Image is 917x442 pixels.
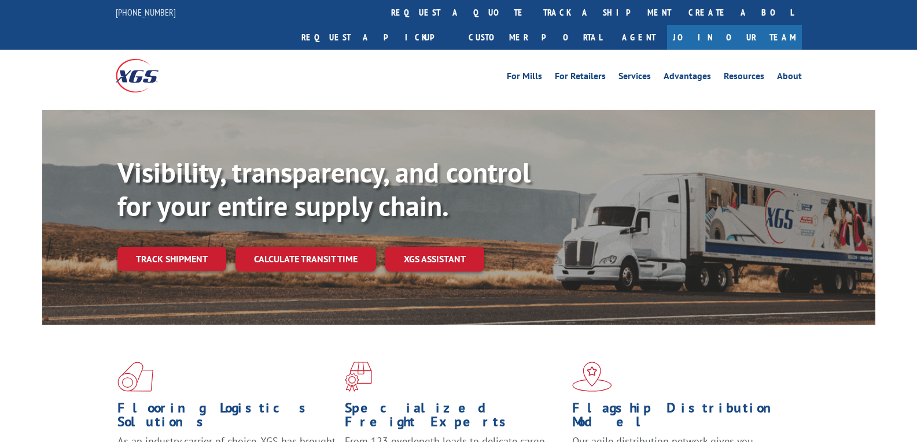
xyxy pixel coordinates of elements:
[572,362,612,392] img: xgs-icon-flagship-distribution-model-red
[667,25,802,50] a: Join Our Team
[724,72,764,84] a: Resources
[116,6,176,18] a: [PHONE_NUMBER]
[385,247,484,272] a: XGS ASSISTANT
[555,72,606,84] a: For Retailers
[777,72,802,84] a: About
[507,72,542,84] a: For Mills
[610,25,667,50] a: Agent
[572,401,791,434] h1: Flagship Distribution Model
[293,25,460,50] a: Request a pickup
[664,72,711,84] a: Advantages
[345,401,564,434] h1: Specialized Freight Experts
[460,25,610,50] a: Customer Portal
[117,401,336,434] h1: Flooring Logistics Solutions
[117,247,226,271] a: Track shipment
[117,154,531,224] b: Visibility, transparency, and control for your entire supply chain.
[235,247,376,272] a: Calculate transit time
[618,72,651,84] a: Services
[117,362,153,392] img: xgs-icon-total-supply-chain-intelligence-red
[345,362,372,392] img: xgs-icon-focused-on-flooring-red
